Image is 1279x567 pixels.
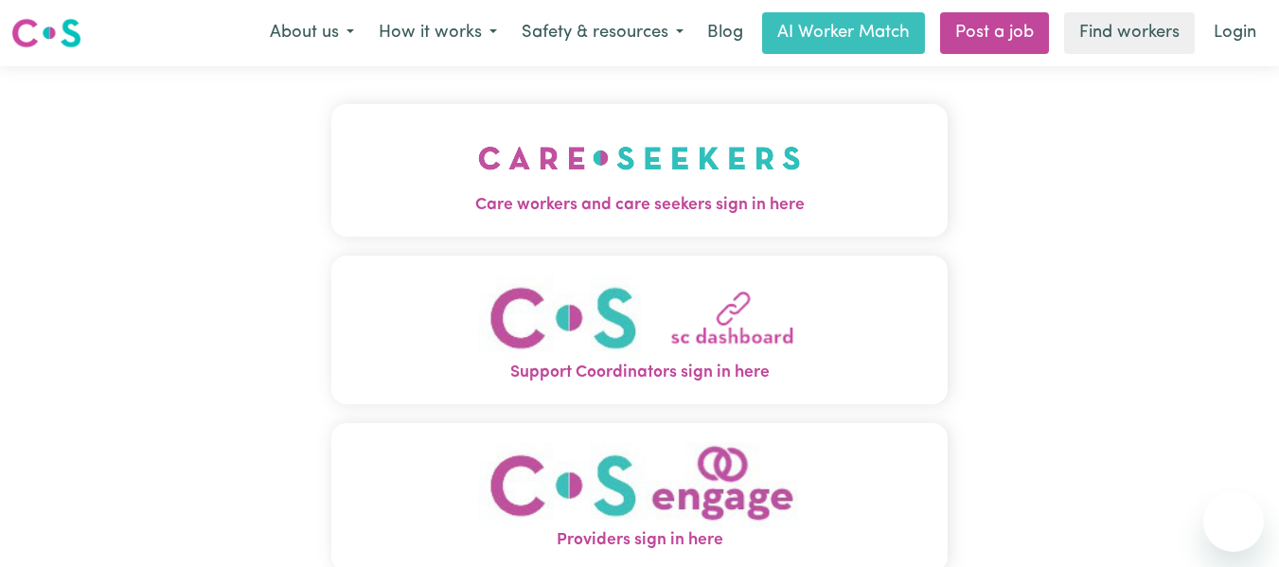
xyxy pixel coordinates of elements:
[11,11,81,55] a: Careseekers logo
[762,12,925,54] a: AI Worker Match
[11,16,81,50] img: Careseekers logo
[331,528,949,553] span: Providers sign in here
[509,13,696,53] button: Safety & resources
[331,104,949,237] button: Care workers and care seekers sign in here
[1202,12,1268,54] a: Login
[696,12,755,54] a: Blog
[1064,12,1195,54] a: Find workers
[331,256,949,404] button: Support Coordinators sign in here
[331,361,949,385] span: Support Coordinators sign in here
[366,13,509,53] button: How it works
[331,193,949,218] span: Care workers and care seekers sign in here
[940,12,1049,54] a: Post a job
[258,13,366,53] button: About us
[1203,491,1264,552] iframe: Button to launch messaging window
